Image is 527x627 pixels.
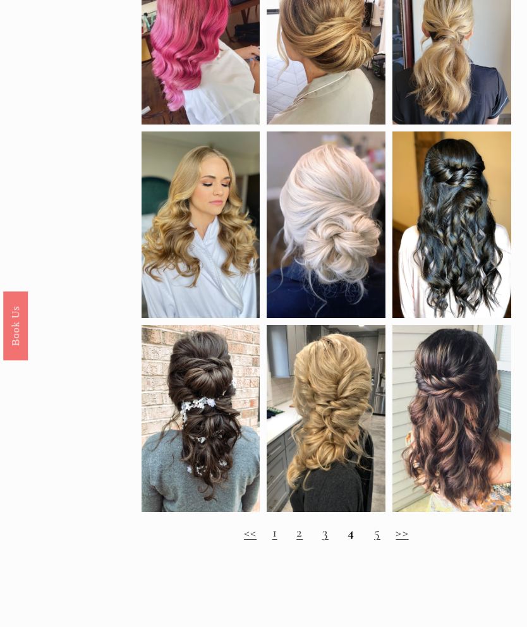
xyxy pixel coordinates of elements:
[396,524,408,540] a: >>
[348,524,354,540] strong: 4
[272,524,277,540] a: 1
[322,524,329,540] a: 3
[3,291,28,360] a: Book Us
[374,524,380,540] a: 5
[296,524,303,540] a: 2
[244,524,257,540] a: <<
